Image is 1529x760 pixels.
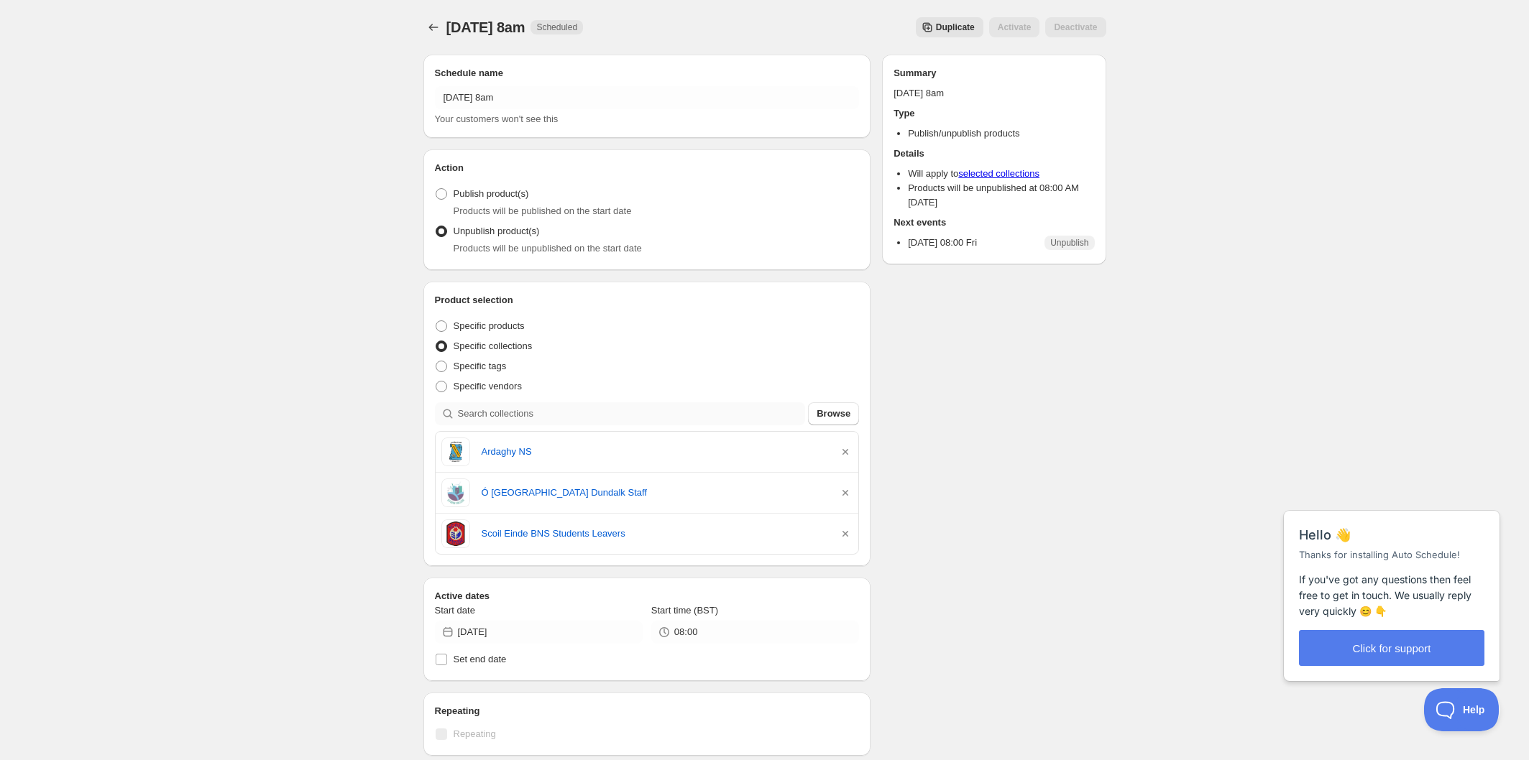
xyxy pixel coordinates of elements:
[435,605,475,616] span: Start date
[458,402,806,425] input: Search collections
[446,19,525,35] span: [DATE] 8am
[482,527,827,541] a: Scoil Einde BNS Students Leavers
[894,216,1094,230] h2: Next events
[908,167,1094,181] li: Will apply to
[454,226,540,236] span: Unpublish product(s)
[1050,237,1088,249] span: Unpublish
[894,86,1094,101] p: [DATE] 8am
[454,320,525,331] span: Specific products
[817,407,850,421] span: Browse
[482,445,827,459] a: Ardaghy NS
[908,181,1094,210] li: Products will be unpublished at 08:00 AM [DATE]
[958,168,1039,179] a: selected collections
[894,66,1094,80] h2: Summary
[435,113,559,124] span: Your customers won't see this
[454,361,507,371] span: Specific tags
[454,205,632,216] span: Products will be published on the start date
[908,126,1094,141] li: Publish/unpublish products
[454,654,507,664] span: Set end date
[808,402,859,425] button: Browse
[894,106,1094,121] h2: Type
[454,188,529,199] span: Publish product(s)
[936,22,975,33] span: Duplicate
[435,589,860,603] h2: Active dates
[1277,475,1508,688] iframe: Help Scout Beacon - Messages and Notifications
[435,161,860,175] h2: Action
[651,605,718,616] span: Start time (BST)
[916,17,983,37] button: Secondary action label
[454,728,496,739] span: Repeating
[894,147,1094,161] h2: Details
[1424,688,1500,731] iframe: Help Scout Beacon - Open
[435,704,860,718] h2: Repeating
[536,22,577,33] span: Scheduled
[454,243,642,254] span: Products will be unpublished on the start date
[482,486,827,500] a: Ó [GEOGRAPHIC_DATA] Dundalk Staff
[908,236,977,250] p: [DATE] 08:00 Fri
[435,66,860,80] h2: Schedule name
[454,340,533,351] span: Specific collections
[423,17,444,37] button: Schedules
[435,293,860,307] h2: Product selection
[454,381,522,391] span: Specific vendors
